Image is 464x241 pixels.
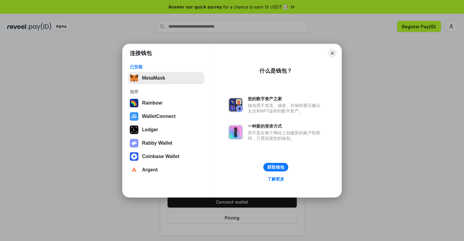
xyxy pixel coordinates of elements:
img: svg+xml,%3Csvg%20fill%3D%22none%22%20height%3D%2233%22%20viewBox%3D%220%200%2035%2033%22%20width%... [130,74,138,82]
img: svg+xml,%3Csvg%20width%3D%2228%22%20height%3D%2228%22%20viewBox%3D%220%200%2028%2028%22%20fill%3D... [130,112,138,121]
div: 钱包用于发送、接收、存储和显示像以太坊和NFT这样的数字资产。 [248,103,323,114]
div: Coinbase Wallet [142,154,179,159]
img: svg+xml,%3Csvg%20xmlns%3D%22http%3A%2F%2Fwww.w3.org%2F2000%2Fsvg%22%20fill%3D%22none%22%20viewBox... [228,98,243,112]
div: 了解更多 [267,176,284,182]
div: 而不是在每个网站上创建新的账户和密码，只需连接您的钱包。 [248,130,323,141]
img: svg+xml,%3Csvg%20width%3D%22120%22%20height%3D%22120%22%20viewBox%3D%220%200%20120%20120%22%20fil... [130,99,138,107]
div: WalletConnect [142,114,176,119]
button: 获取钱包 [263,163,288,171]
div: 什么是钱包？ [259,67,292,74]
button: Ledger [128,124,204,136]
button: Close [328,49,337,57]
div: 您的数字资产之家 [248,96,323,102]
div: Ledger [142,127,158,133]
div: Rabby Wallet [142,140,172,146]
button: Rainbow [128,97,204,109]
img: svg+xml,%3Csvg%20xmlns%3D%22http%3A%2F%2Fwww.w3.org%2F2000%2Fsvg%22%20fill%3D%22none%22%20viewBox... [130,139,138,147]
img: svg+xml,%3Csvg%20xmlns%3D%22http%3A%2F%2Fwww.w3.org%2F2000%2Fsvg%22%20fill%3D%22none%22%20viewBox... [228,125,243,139]
a: 了解更多 [264,175,288,183]
button: WalletConnect [128,110,204,122]
div: 已安装 [130,64,203,70]
img: svg+xml,%3Csvg%20width%3D%2228%22%20height%3D%2228%22%20viewBox%3D%220%200%2028%2028%22%20fill%3D... [130,152,138,161]
button: Coinbase Wallet [128,150,204,163]
img: svg+xml,%3Csvg%20width%3D%2228%22%20height%3D%2228%22%20viewBox%3D%220%200%2028%2028%22%20fill%3D... [130,166,138,174]
h1: 连接钱包 [130,50,152,57]
button: Rabby Wallet [128,137,204,149]
button: MetaMask [128,72,204,84]
div: 一种新的登录方式 [248,123,323,129]
div: Argent [142,167,158,173]
button: Argent [128,164,204,176]
div: Rainbow [142,100,162,106]
div: 获取钱包 [267,164,284,170]
img: svg+xml,%3Csvg%20xmlns%3D%22http%3A%2F%2Fwww.w3.org%2F2000%2Fsvg%22%20width%3D%2228%22%20height%3... [130,126,138,134]
div: MetaMask [142,75,165,81]
div: 推荐 [130,89,203,95]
